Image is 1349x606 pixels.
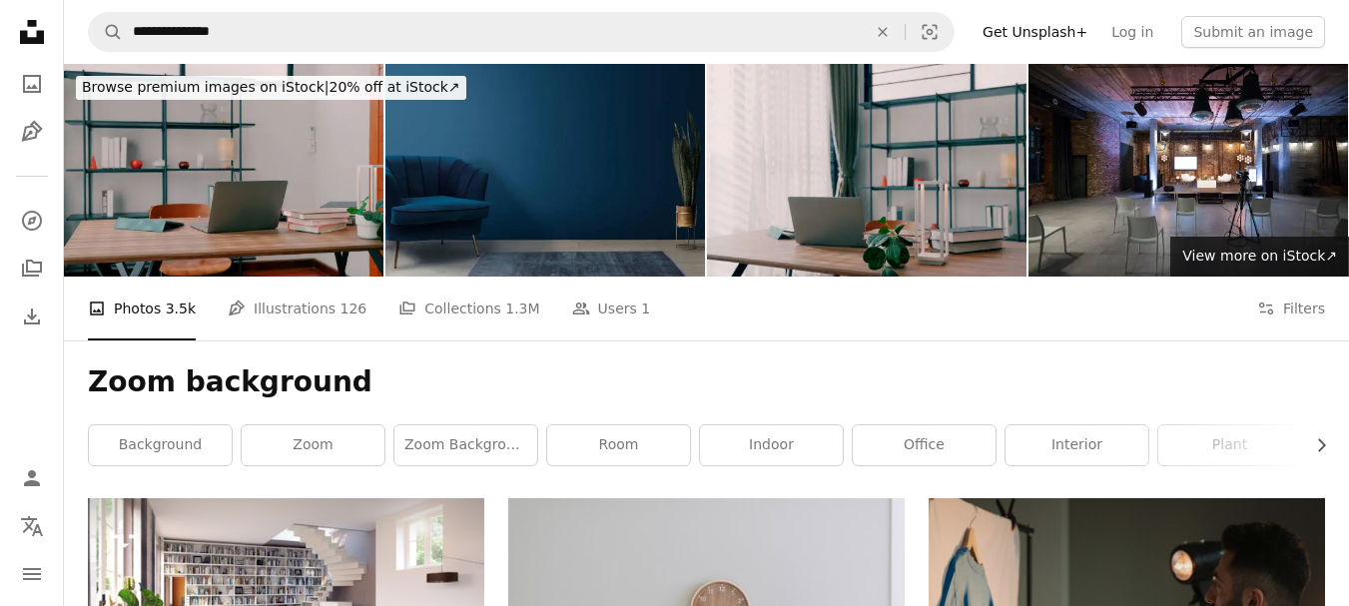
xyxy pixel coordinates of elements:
[1181,16,1325,48] button: Submit an image
[641,298,650,319] span: 1
[89,13,123,51] button: Search Unsplash
[707,64,1026,277] img: Table with Laptop and Studying Supplies, Ready for Upcoming Online Class.
[340,298,367,319] span: 126
[853,425,996,465] a: office
[505,298,539,319] span: 1.3M
[1182,248,1337,264] span: View more on iStock ↗
[1257,277,1325,340] button: Filters
[82,79,460,95] span: 20% off at iStock ↗
[861,13,905,51] button: Clear
[1170,237,1349,277] a: View more on iStock↗
[82,79,329,95] span: Browse premium images on iStock |
[64,64,383,277] img: Table with Laptop and Studying Supplies, Ready for Upcoming Online Class.
[89,425,232,465] a: background
[12,554,52,594] button: Menu
[1006,425,1148,465] a: interior
[12,64,52,104] a: Photos
[242,425,384,465] a: zoom
[971,16,1099,48] a: Get Unsplash+
[228,277,366,340] a: Illustrations 126
[12,506,52,546] button: Language
[12,201,52,241] a: Explore
[88,364,1325,400] h1: Zoom background
[385,64,705,277] img: Retro living room interior design
[88,12,955,52] form: Find visuals sitewide
[1099,16,1165,48] a: Log in
[398,277,539,340] a: Collections 1.3M
[12,297,52,336] a: Download History
[12,112,52,152] a: Illustrations
[906,13,954,51] button: Visual search
[1303,425,1325,465] button: scroll list to the right
[394,425,537,465] a: zoom background office
[572,277,651,340] a: Users 1
[547,425,690,465] a: room
[12,458,52,498] a: Log in / Sign up
[700,425,843,465] a: indoor
[1158,425,1301,465] a: plant
[12,249,52,289] a: Collections
[64,64,478,112] a: Browse premium images on iStock|20% off at iStock↗
[1028,64,1348,277] img: Modern seminar space in convention center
